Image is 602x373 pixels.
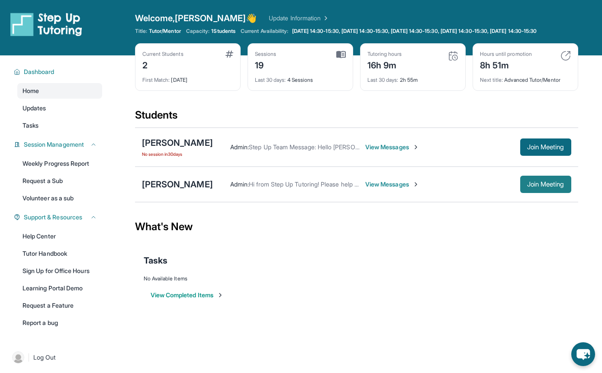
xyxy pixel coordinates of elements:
a: Tutor Handbook [17,246,102,261]
a: Volunteer as a sub [17,190,102,206]
span: Last 30 days : [255,77,286,83]
a: Updates [17,100,102,116]
span: Updates [23,104,46,113]
a: Learning Portal Demo [17,280,102,296]
img: card [336,51,346,58]
div: Sessions [255,51,277,58]
img: user-img [12,351,24,363]
button: View Completed Items [151,291,224,299]
span: Last 30 days : [367,77,399,83]
img: Chevron-Right [412,144,419,151]
div: 8h 51m [480,58,532,71]
a: [DATE] 14:30-15:30, [DATE] 14:30-15:30, [DATE] 14:30-15:30, [DATE] 14:30-15:30, [DATE] 14:30-15:30 [290,28,539,35]
span: View Messages [365,143,419,151]
a: Help Center [17,228,102,244]
button: Join Meeting [520,138,571,156]
span: Capacity: [186,28,210,35]
div: Students [135,108,578,127]
img: Chevron-Right [412,181,419,188]
span: No session in 30 days [142,151,213,158]
a: Request a Sub [17,173,102,189]
span: [DATE] 14:30-15:30, [DATE] 14:30-15:30, [DATE] 14:30-15:30, [DATE] 14:30-15:30, [DATE] 14:30-15:30 [292,28,537,35]
span: Current Availability: [241,28,288,35]
img: Chevron Right [321,14,329,23]
a: Sign Up for Office Hours [17,263,102,279]
img: card [225,51,233,58]
div: Tutoring hours [367,51,402,58]
div: [PERSON_NAME] [142,137,213,149]
img: logo [10,12,82,36]
span: Admin : [230,143,249,151]
span: Session Management [24,140,84,149]
button: Session Management [20,140,97,149]
a: Home [17,83,102,99]
img: card [560,51,571,61]
div: Hours until promotion [480,51,532,58]
span: Next title : [480,77,503,83]
span: Join Meeting [527,182,564,187]
a: |Log Out [9,348,102,367]
a: Request a Feature [17,298,102,313]
a: Update Information [269,14,329,23]
span: Welcome, [PERSON_NAME] 👋 [135,12,257,24]
span: Admin : [230,180,249,188]
div: [PERSON_NAME] [142,178,213,190]
div: 2 [142,58,183,71]
div: Advanced Tutor/Mentor [480,71,571,84]
button: Support & Resources [20,213,97,222]
div: 2h 55m [367,71,458,84]
span: Tasks [23,121,39,130]
span: First Match : [142,77,170,83]
span: | [28,352,30,363]
button: Join Meeting [520,176,571,193]
span: Join Meeting [527,145,564,150]
span: View Messages [365,180,419,189]
span: Support & Resources [24,213,82,222]
div: 16h 9m [367,58,402,71]
div: Current Students [142,51,183,58]
span: Tasks [144,254,167,267]
img: card [448,51,458,61]
div: 19 [255,58,277,71]
div: [DATE] [142,71,233,84]
span: 1 Students [211,28,235,35]
button: Dashboard [20,68,97,76]
span: Dashboard [24,68,55,76]
span: Home [23,87,39,95]
div: 4 Sessions [255,71,346,84]
div: No Available Items [144,275,570,282]
a: Weekly Progress Report [17,156,102,171]
div: What's New [135,208,578,246]
a: Tasks [17,118,102,133]
span: Tutor/Mentor [149,28,181,35]
a: Report a bug [17,315,102,331]
span: Log Out [33,353,56,362]
span: Title: [135,28,147,35]
button: chat-button [571,342,595,366]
